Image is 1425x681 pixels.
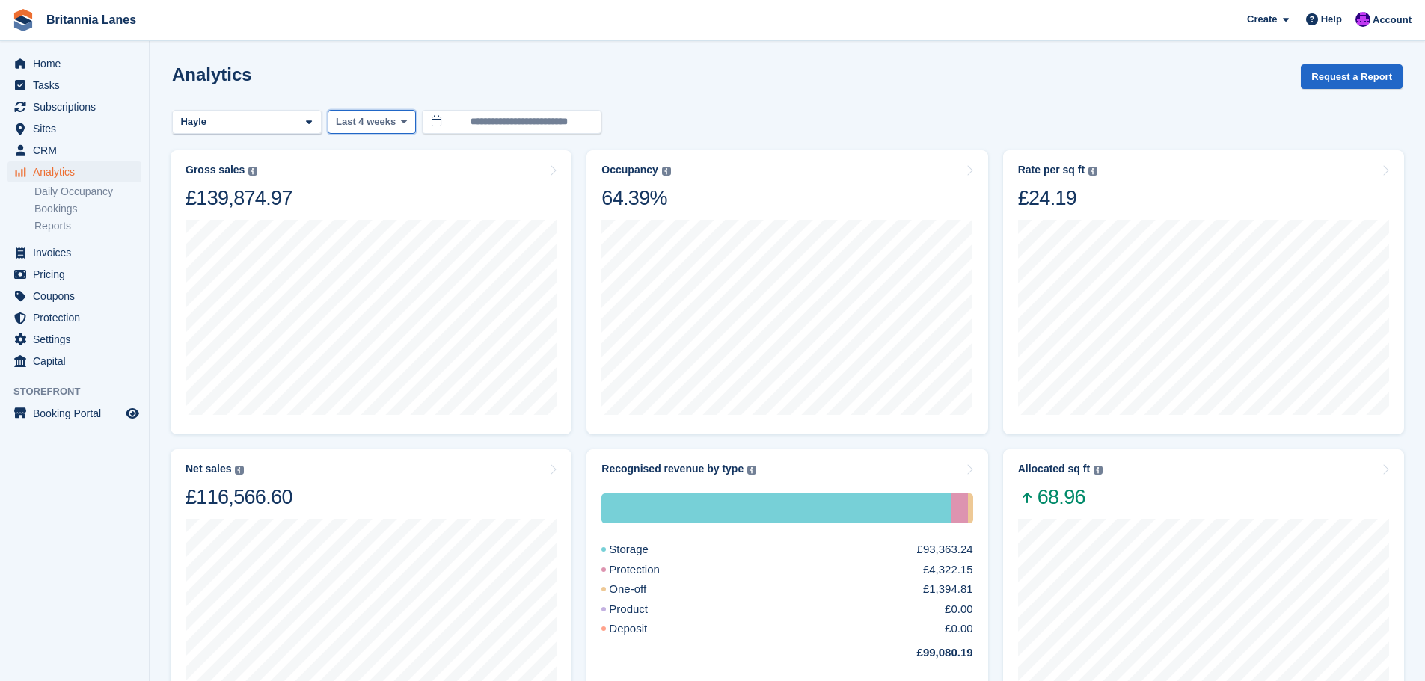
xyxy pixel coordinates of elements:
[33,242,123,263] span: Invoices
[7,161,141,182] a: menu
[33,403,123,424] span: Booking Portal
[1247,12,1277,27] span: Create
[1321,12,1342,27] span: Help
[601,581,682,598] div: One-off
[601,601,684,618] div: Product
[33,118,123,139] span: Sites
[7,53,141,74] a: menu
[601,541,684,558] div: Storage
[186,185,292,211] div: £139,874.97
[186,164,245,176] div: Gross sales
[1018,484,1103,510] span: 68.96
[33,351,123,372] span: Capital
[923,581,973,598] div: £1,394.81
[7,96,141,117] a: menu
[248,167,257,176] img: icon-info-grey-7440780725fd019a000dd9b08b2336e03edf1995a4989e88bcd33f0948082b44.svg
[1373,13,1412,28] span: Account
[7,264,141,285] a: menu
[7,329,141,350] a: menu
[34,202,141,216] a: Bookings
[34,185,141,199] a: Daily Occupancy
[34,219,141,233] a: Reports
[33,53,123,74] span: Home
[7,403,141,424] a: menu
[601,561,696,579] div: Protection
[33,264,123,285] span: Pricing
[601,463,744,475] div: Recognised revenue by type
[13,384,149,399] span: Storefront
[33,307,123,328] span: Protection
[945,620,973,638] div: £0.00
[968,493,973,523] div: One-off
[7,118,141,139] a: menu
[601,493,951,523] div: Storage
[1355,12,1370,27] img: Mark Lane
[328,110,416,135] button: Last 4 weeks
[186,484,292,510] div: £116,566.60
[1094,466,1103,475] img: icon-info-grey-7440780725fd019a000dd9b08b2336e03edf1995a4989e88bcd33f0948082b44.svg
[178,114,212,129] div: Hayle
[7,351,141,372] a: menu
[1301,64,1403,89] button: Request a Report
[235,466,244,475] img: icon-info-grey-7440780725fd019a000dd9b08b2336e03edf1995a4989e88bcd33f0948082b44.svg
[601,164,658,176] div: Occupancy
[917,541,973,558] div: £93,363.24
[172,64,252,84] h2: Analytics
[1018,185,1097,211] div: £24.19
[123,404,141,422] a: Preview store
[1018,463,1090,475] div: Allocated sq ft
[1018,164,1085,176] div: Rate per sq ft
[33,96,123,117] span: Subscriptions
[40,7,142,32] a: Britannia Lanes
[336,114,396,129] span: Last 4 weeks
[12,9,34,31] img: stora-icon-8386f47178a22dfd0bd8f6a31ec36ba5ce8667c1dd55bd0f319d3a0aa187defe.svg
[7,75,141,96] a: menu
[923,561,973,579] div: £4,322.15
[33,140,123,161] span: CRM
[7,307,141,328] a: menu
[945,601,973,618] div: £0.00
[33,75,123,96] span: Tasks
[951,493,968,523] div: Protection
[1088,167,1097,176] img: icon-info-grey-7440780725fd019a000dd9b08b2336e03edf1995a4989e88bcd33f0948082b44.svg
[33,286,123,306] span: Coupons
[33,161,123,182] span: Analytics
[7,242,141,263] a: menu
[7,140,141,161] a: menu
[186,463,231,475] div: Net sales
[33,329,123,350] span: Settings
[7,286,141,306] a: menu
[601,620,683,638] div: Deposit
[601,185,670,211] div: 64.39%
[881,644,973,662] div: £99,080.19
[662,167,671,176] img: icon-info-grey-7440780725fd019a000dd9b08b2336e03edf1995a4989e88bcd33f0948082b44.svg
[747,466,756,475] img: icon-info-grey-7440780725fd019a000dd9b08b2336e03edf1995a4989e88bcd33f0948082b44.svg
